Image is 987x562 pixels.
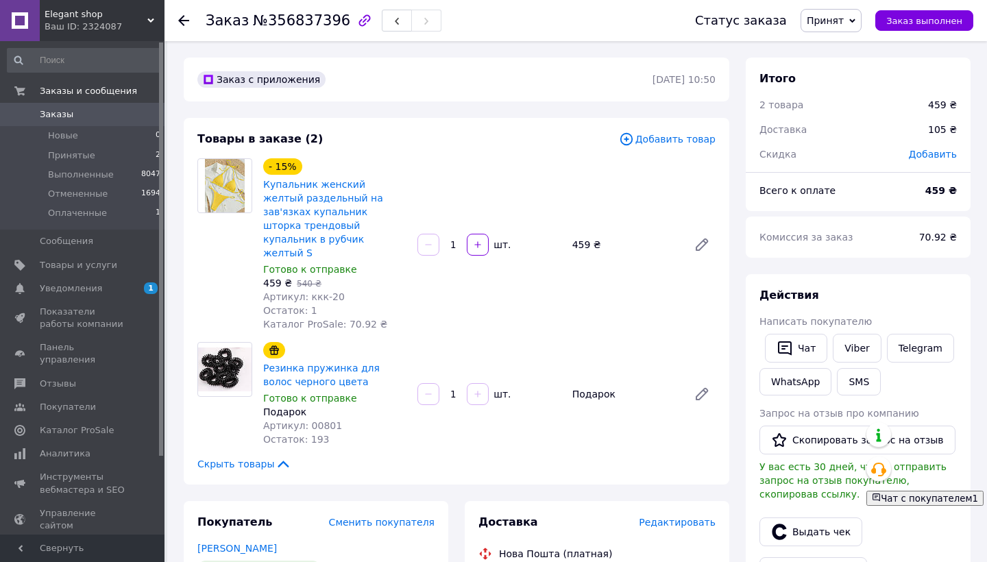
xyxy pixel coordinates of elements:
[759,124,807,135] span: Доставка
[48,188,108,200] span: Отмененные
[263,319,387,330] span: Каталог ProSale: 70.92 ₴
[263,158,302,175] div: - 15%
[759,149,796,160] span: Скидка
[197,515,272,528] span: Покупатель
[759,289,819,302] span: Действия
[759,99,803,110] span: 2 товара
[866,491,984,506] button: Чат с покупателем1
[40,235,93,247] span: Сообщения
[919,232,957,243] span: 70.92 ₴
[263,434,330,445] span: Остаток: 193
[833,334,881,363] a: Viber
[198,347,252,392] img: Резинка пружинка для волос черного цвета
[263,278,292,289] span: 459 ₴
[567,384,683,404] div: Подарок
[263,305,317,316] span: Остаток: 1
[759,461,947,500] span: У вас есть 30 дней, чтобы отправить запрос на отзыв покупателю, скопировав ссылку.
[197,543,277,554] a: [PERSON_NAME]
[205,159,245,212] img: Купальник женский желтый раздельный на зав'язках купальник шторка трендовый купальник в рубчик же...
[263,393,357,404] span: Готово к отправке
[178,14,189,27] div: Вернуться назад
[40,341,127,366] span: Панель управления
[48,149,95,162] span: Принятые
[40,401,96,413] span: Покупатели
[329,517,435,528] span: Сменить покупателя
[909,149,957,160] span: Добавить
[144,282,158,294] span: 1
[40,259,117,271] span: Товары и услуги
[40,108,73,121] span: Заказы
[887,334,954,363] a: Telegram
[263,179,383,258] a: Купальник женский желтый раздельный на зав'язках купальник шторка трендовый купальник в рубчик же...
[653,74,716,85] time: [DATE] 10:50
[40,507,127,532] span: Управление сайтом
[759,408,919,419] span: Запрос на отзыв про компанию
[197,71,326,88] div: Заказ с приложения
[688,380,716,408] a: Редактировать
[886,16,962,26] span: Заказ выполнен
[197,457,291,471] span: Скрыть товары
[973,493,978,504] span: 1
[639,517,716,528] span: Редактировать
[837,368,881,395] button: SMS
[490,238,512,252] div: шт.
[619,132,716,147] span: Добавить товар
[759,426,955,454] button: Скопировать запрос на отзыв
[40,282,102,295] span: Уведомления
[928,98,957,112] div: 459 ₴
[156,207,160,219] span: 1
[765,334,827,363] button: Чат
[48,169,114,181] span: Выполненные
[40,85,137,97] span: Заказы и сообщения
[253,12,350,29] span: №356837396
[695,14,787,27] div: Статус заказа
[297,279,321,289] span: 540 ₴
[759,185,836,196] span: Всего к оплате
[141,188,160,200] span: 1694
[156,130,160,142] span: 0
[45,8,147,21] span: Elegant shop
[197,132,323,145] span: Товары в заказе (2)
[759,316,872,327] span: Написать покупателю
[567,235,683,254] div: 459 ₴
[40,448,90,460] span: Аналитика
[40,424,114,437] span: Каталог ProSale
[40,471,127,496] span: Инструменты вебмастера и SEO
[263,264,357,275] span: Готово к отправке
[759,232,853,243] span: Комиссия за заказ
[263,420,342,431] span: Артикул: 00801
[40,378,76,390] span: Отзывы
[7,48,162,73] input: Поиск
[759,72,796,85] span: Итого
[48,130,78,142] span: Новые
[925,185,957,196] b: 459 ₴
[206,12,249,29] span: Заказ
[688,231,716,258] a: Редактировать
[45,21,164,33] div: Ваш ID: 2324087
[40,306,127,330] span: Показатели работы компании
[920,114,965,145] div: 105 ₴
[263,291,345,302] span: Артикул: ккк-20
[156,149,160,162] span: 2
[759,517,862,546] button: Выдать чек
[48,207,107,219] span: Оплаченные
[263,363,380,387] a: Резинка пружинка для волос черного цвета
[490,387,512,401] div: шт.
[807,15,844,26] span: Принят
[141,169,160,181] span: 8047
[759,368,831,395] a: WhatsApp
[875,10,973,31] button: Заказ выполнен
[496,547,616,561] div: Нова Пошта (платная)
[263,405,406,419] div: Подарок
[478,515,538,528] span: Доставка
